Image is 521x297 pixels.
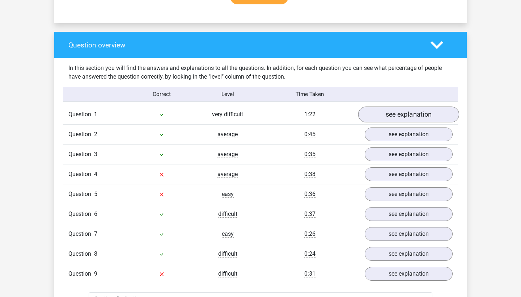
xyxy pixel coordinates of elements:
span: Question [68,170,94,179]
span: Question [68,130,94,139]
span: 2 [94,131,97,138]
span: Question [68,230,94,238]
span: 0:36 [304,191,315,198]
span: 0:35 [304,151,315,158]
a: see explanation [358,106,459,122]
span: 8 [94,250,97,257]
div: Time Taken [260,90,359,99]
span: Question [68,150,94,159]
a: see explanation [365,247,453,261]
span: Question [68,269,94,278]
span: Question [68,190,94,198]
span: average [217,131,238,138]
div: Correct [129,90,195,99]
span: Question [68,110,94,119]
span: easy [222,191,234,198]
span: Question [68,210,94,218]
span: average [217,171,238,178]
span: 0:26 [304,230,315,238]
div: Level [195,90,260,99]
a: see explanation [365,147,453,161]
span: 7 [94,230,97,237]
span: 6 [94,210,97,217]
a: see explanation [365,267,453,281]
span: very difficult [212,111,243,118]
span: 0:31 [304,270,315,277]
span: average [217,151,238,158]
span: 0:45 [304,131,315,138]
a: see explanation [365,187,453,201]
a: see explanation [365,127,453,141]
a: see explanation [365,207,453,221]
span: difficult [218,250,237,258]
span: 1:22 [304,111,315,118]
span: 0:24 [304,250,315,258]
div: In this section you will find the answers and explanations to all the questions. In addition, for... [63,64,458,81]
span: 3 [94,151,97,158]
span: 1 [94,111,97,118]
a: see explanation [365,227,453,241]
span: 0:38 [304,171,315,178]
span: difficult [218,270,237,277]
span: easy [222,230,234,238]
span: 4 [94,171,97,177]
h4: Question overview [68,41,420,49]
a: see explanation [365,167,453,181]
span: 0:37 [304,210,315,218]
span: difficult [218,210,237,218]
span: 5 [94,191,97,197]
span: Question [68,250,94,258]
span: 9 [94,270,97,277]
